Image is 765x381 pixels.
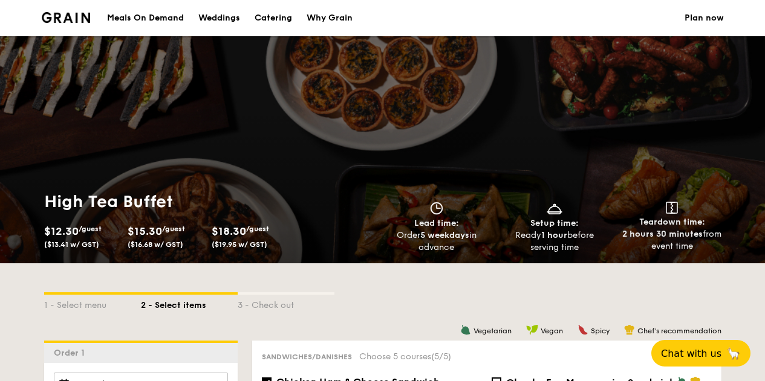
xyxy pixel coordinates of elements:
[624,324,635,335] img: icon-chef-hat.a58ddaea.svg
[128,240,183,249] span: ($16.68 w/ GST)
[526,324,538,335] img: icon-vegan.f8ff3823.svg
[44,191,378,213] h1: High Tea Buffet
[359,351,451,362] span: Choose 5 courses
[541,327,563,335] span: Vegan
[246,225,269,233] span: /guest
[44,225,79,238] span: $12.30
[262,353,352,361] span: Sandwiches/Danishes
[54,348,90,358] span: Order 1
[212,240,267,249] span: ($19.95 w/ GST)
[622,229,703,239] strong: 2 hours 30 minutes
[651,340,750,367] button: Chat with us🦙
[726,347,741,360] span: 🦙
[44,240,99,249] span: ($13.41 w/ GST)
[578,324,588,335] img: icon-spicy.37a8142b.svg
[428,202,446,215] img: icon-clock.2db775ea.svg
[618,228,726,252] div: from event time
[420,230,469,240] strong: 5 weekdays
[238,295,334,312] div: 3 - Check out
[42,12,91,23] img: Grain
[591,327,610,335] span: Spicy
[460,324,471,335] img: icon-vegetarian.fe4039eb.svg
[639,217,705,227] span: Teardown time:
[383,229,491,254] div: Order in advance
[414,218,459,228] span: Lead time:
[661,348,721,359] span: Chat with us
[128,225,162,238] span: $15.30
[162,225,185,233] span: /guest
[666,202,678,214] img: icon-teardown.65201eee.svg
[42,12,91,23] a: Logotype
[141,295,238,312] div: 2 - Select items
[500,229,608,254] div: Ready before serving time
[431,351,451,362] span: (5/5)
[474,327,512,335] span: Vegetarian
[530,218,579,228] span: Setup time:
[541,230,567,240] strong: 1 hour
[44,295,141,312] div: 1 - Select menu
[637,327,721,335] span: Chef's recommendation
[79,225,102,233] span: /guest
[212,225,246,238] span: $18.30
[545,202,564,215] img: icon-dish.430c3a2e.svg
